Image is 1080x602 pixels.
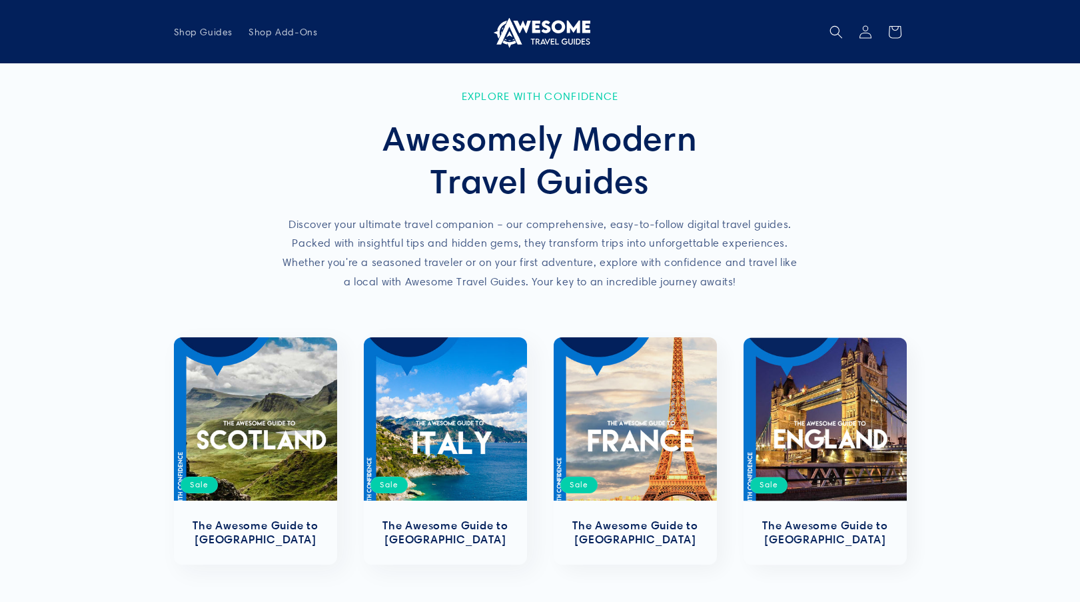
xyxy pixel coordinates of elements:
[377,519,514,547] a: The Awesome Guide to [GEOGRAPHIC_DATA]
[174,26,233,38] span: Shop Guides
[485,11,595,53] a: Awesome Travel Guides
[241,18,325,46] a: Shop Add-Ons
[821,17,851,47] summary: Search
[187,519,324,547] a: The Awesome Guide to [GEOGRAPHIC_DATA]
[757,519,893,547] a: The Awesome Guide to [GEOGRAPHIC_DATA]
[567,519,704,547] a: The Awesome Guide to [GEOGRAPHIC_DATA]
[490,16,590,48] img: Awesome Travel Guides
[280,117,800,202] h2: Awesomely Modern Travel Guides
[280,215,800,292] p: Discover your ultimate travel companion – our comprehensive, easy-to-follow digital travel guides...
[280,90,800,103] p: Explore with Confidence
[166,18,241,46] a: Shop Guides
[249,26,317,38] span: Shop Add-Ons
